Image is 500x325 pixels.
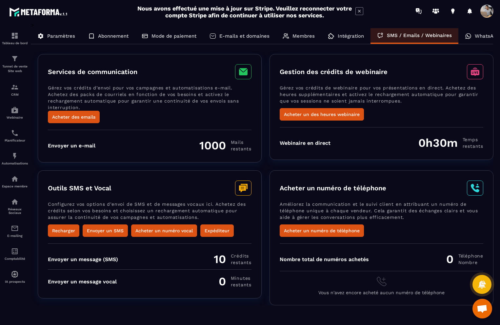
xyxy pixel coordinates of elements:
p: E-mails et domaines [219,33,270,39]
button: Acheter des emails [48,111,100,123]
p: Tunnel de vente Site web [2,64,28,73]
p: Membres [292,33,315,39]
p: Gérez vos crédits d’envoi pour vos campagnes et automatisations e-mail. Achetez des packs de cour... [48,85,251,111]
div: Envoyer un message (SMS) [48,256,118,262]
button: Acheter un numéro de téléphone [280,224,364,237]
p: Paramètres [47,33,75,39]
img: logo [9,6,68,18]
p: Gérez vos crédits de webinaire pour vos présentations en direct. Achetez des heures supplémentair... [280,85,483,108]
span: Temps [463,136,483,143]
a: formationformationCRM [2,78,28,101]
div: Envoyer un message vocal [48,278,117,285]
a: schedulerschedulerPlanificateur [2,124,28,147]
img: formation [11,55,19,63]
span: restants [231,145,251,152]
a: formationformationTunnel de vente Site web [2,50,28,78]
p: Intégration [338,33,364,39]
span: Nombre [458,259,483,266]
p: Planificateur [2,139,28,142]
span: restants [231,259,251,266]
span: minutes [231,275,251,281]
p: Améliorez la communication et le suivi client en attribuant un numéro de téléphone unique à chaqu... [280,201,483,224]
p: WhatsApp [475,33,499,39]
img: scheduler [11,129,19,137]
p: Espace membre [2,184,28,188]
p: Automatisations [2,162,28,165]
img: automations [11,175,19,183]
img: social-network [11,198,19,206]
div: 0 [446,252,483,266]
button: Acheter un des heures webinaire [280,108,364,121]
img: automations [11,106,19,114]
h3: Gestion des crédits de webinaire [280,68,388,76]
a: emailemailE-mailing [2,220,28,242]
p: E-mailing [2,234,28,238]
a: automationsautomationsAutomatisations [2,147,28,170]
span: Téléphone [458,253,483,259]
img: automations [11,152,19,160]
h2: Nous avons effectué une mise à jour sur Stripe. Veuillez reconnecter votre compte Stripe afin de ... [137,5,352,19]
span: Crédits [231,253,251,259]
span: Vous n'avez encore acheté aucun numéro de téléphone [318,290,445,295]
button: Envoyer un SMS [83,224,128,237]
button: Recharger [48,224,79,237]
p: Comptabilité [2,257,28,260]
div: 0 [219,275,251,288]
a: formationformationTableau de bord [2,27,28,50]
p: Configurez vos options d’envoi de SMS et de messages vocaux ici. Achetez des crédits selon vos be... [48,201,251,224]
a: automationsautomationsWebinaire [2,101,28,124]
h3: Outils SMS et Vocal [48,184,111,192]
p: CRM [2,93,28,96]
button: Expéditeur [200,224,234,237]
h3: Acheter un numéro de téléphone [280,184,386,192]
div: Webinaire en direct [280,140,330,146]
p: IA prospects [2,280,28,283]
div: > [31,22,493,305]
img: formation [11,83,19,91]
span: restants [463,143,483,149]
a: automationsautomationsEspace membre [2,170,28,193]
div: Ouvrir le chat [472,299,492,318]
span: Mails [231,139,251,145]
p: SMS / Emails / Webinaires [387,32,452,38]
img: email [11,224,19,232]
h3: Services de communication [48,68,137,76]
button: Acheter un numéro vocal [131,224,197,237]
p: Tableau de bord [2,41,28,45]
p: Réseaux Sociaux [2,207,28,215]
p: Mode de paiement [151,33,196,39]
img: automations [11,270,19,278]
a: social-networksocial-networkRéseaux Sociaux [2,193,28,220]
div: 10 [214,252,251,266]
div: Envoyer un e-mail [48,143,95,149]
a: accountantaccountantComptabilité [2,242,28,265]
img: formation [11,32,19,40]
div: 1000 [199,139,251,152]
div: 0h30m [418,136,483,150]
span: restants [231,281,251,288]
img: accountant [11,247,19,255]
div: Nombre total de numéros achetés [280,256,369,262]
p: Abonnement [98,33,129,39]
p: Webinaire [2,116,28,119]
